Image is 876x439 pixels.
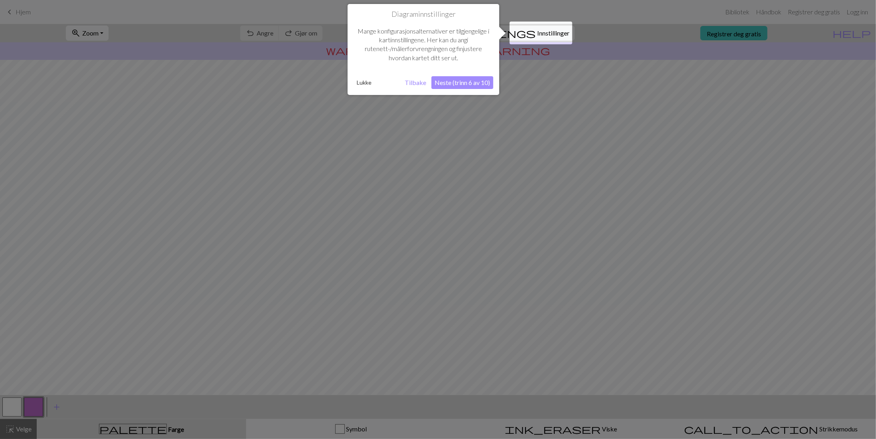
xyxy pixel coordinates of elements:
[431,76,493,89] button: Neste (trinn 6 av 10)
[354,10,493,19] h1: Diagraminnstillinger
[392,10,456,18] font: Diagraminnstillinger
[348,4,499,95] div: Diagraminnstillinger
[357,79,372,86] font: Lukke
[435,79,490,86] font: Neste (trinn 6 av 10)
[405,79,426,86] font: Tilbake
[358,27,489,61] font: Mange konfigurasjonsalternativer er tilgjengelige i kartinnstillingene. Her kan du angi rutenett-...
[354,77,375,89] button: Lukke
[401,76,429,89] button: Tilbake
